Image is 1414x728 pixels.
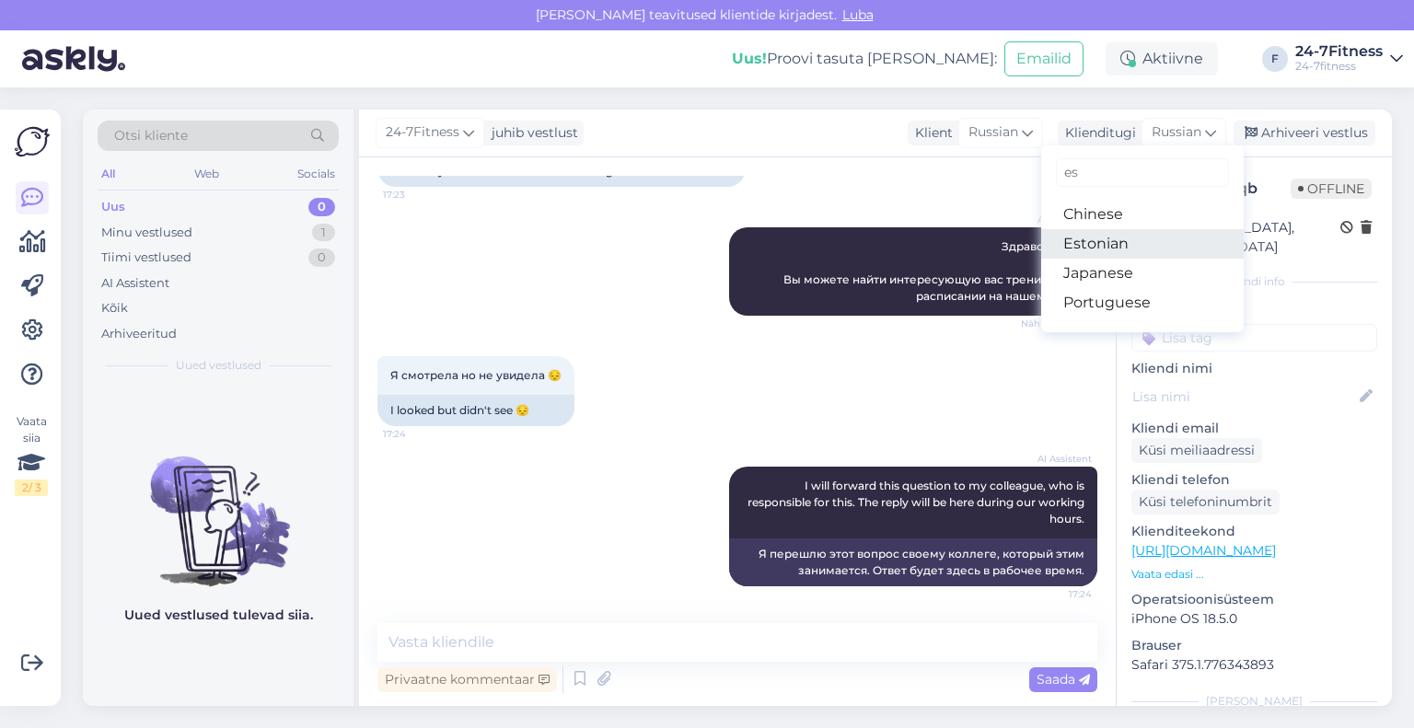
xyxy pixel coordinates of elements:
[114,126,188,145] span: Otsi kliente
[1131,655,1377,675] p: Safari 375.1.776343893
[308,248,335,267] div: 0
[1131,438,1262,463] div: Küsi meiliaadressi
[1131,636,1377,655] p: Brauser
[1131,470,1377,490] p: Kliendi telefon
[124,606,313,625] p: Uued vestlused tulevad siia.
[732,50,767,67] b: Uus!
[1023,213,1092,226] span: AI Assistent
[1041,288,1244,318] a: Portuguese
[15,413,48,496] div: Vaata siia
[98,162,119,186] div: All
[1131,609,1377,629] p: iPhone OS 18.5.0
[1132,387,1356,407] input: Lisa nimi
[1262,46,1288,72] div: F
[1021,317,1092,330] span: Nähtud ✓ 17:23
[15,480,48,496] div: 2 / 3
[1131,324,1377,352] input: Lisa tag
[390,368,562,382] span: Я смотрела но не увидела 😔
[308,198,335,216] div: 0
[386,122,459,143] span: 24-7Fitness
[312,224,335,242] div: 1
[1131,522,1377,541] p: Klienditeekond
[101,274,169,293] div: AI Assistent
[1004,41,1084,76] button: Emailid
[1131,359,1377,378] p: Kliendi nimi
[1131,693,1377,710] div: [PERSON_NAME]
[101,325,177,343] div: Arhiveeritud
[176,357,261,374] span: Uued vestlused
[83,423,353,589] img: No chats
[294,162,339,186] div: Socials
[1131,273,1377,290] div: Kliendi info
[1058,123,1136,143] div: Klienditugi
[377,667,557,692] div: Privaatne kommentaar
[383,188,452,202] span: 17:23
[908,123,953,143] div: Klient
[1106,42,1218,75] div: Aktiivne
[1041,259,1244,288] a: Japanese
[15,124,50,159] img: Askly Logo
[1295,44,1403,74] a: 24-7Fitness24-7fitness
[383,427,452,441] span: 17:24
[1152,122,1201,143] span: Russian
[968,122,1018,143] span: Russian
[484,123,578,143] div: juhib vestlust
[1131,590,1377,609] p: Operatsioonisüsteem
[1295,59,1383,74] div: 24-7fitness
[729,538,1097,586] div: Я перешлю этот вопрос своему коллеге, который этим занимается. Ответ будет здесь в рабочее время.
[1291,179,1372,199] span: Offline
[101,299,128,318] div: Kõik
[1234,121,1375,145] div: Arhiveeri vestlus
[748,479,1087,526] span: I will forward this question to my colleague, who is responsible for this. The reply will be here...
[101,224,192,242] div: Minu vestlused
[732,48,997,70] div: Proovi tasuta [PERSON_NAME]:
[1131,566,1377,583] p: Vaata edasi ...
[1023,452,1092,466] span: AI Assistent
[1131,419,1377,438] p: Kliendi email
[1295,44,1383,59] div: 24-7Fitness
[1041,229,1244,259] a: Estonian
[1131,301,1377,320] p: Kliendi tag'id
[1056,158,1229,187] input: Kirjuta, millist tag'i otsid
[1037,671,1090,688] span: Saada
[191,162,223,186] div: Web
[101,248,191,267] div: Tiimi vestlused
[101,198,125,216] div: Uus
[1041,200,1244,229] a: Chinese
[1131,542,1276,559] a: [URL][DOMAIN_NAME]
[377,395,574,426] div: I looked but didn't see 😔
[1023,587,1092,601] span: 17:24
[1131,490,1280,514] div: Küsi telefoninumbrit
[837,6,879,23] span: Luba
